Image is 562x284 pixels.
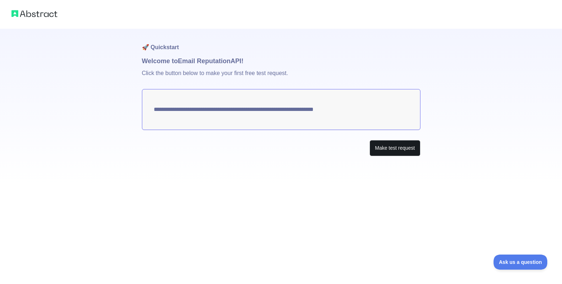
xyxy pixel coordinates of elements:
[494,255,548,270] iframe: Toggle Customer Support
[11,9,57,19] img: Abstract logo
[142,29,420,56] h1: 🚀 Quickstart
[142,56,420,66] h1: Welcome to Email Reputation API!
[142,66,420,89] p: Click the button below to make your first free test request.
[370,140,420,156] button: Make test request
